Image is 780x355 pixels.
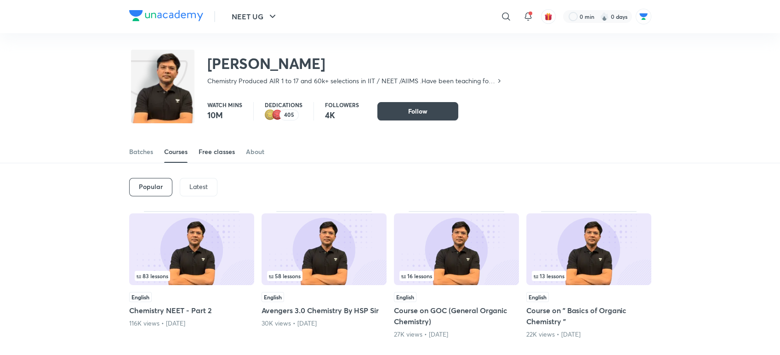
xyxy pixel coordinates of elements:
[532,271,646,281] div: infocontainer
[399,271,513,281] div: infocontainer
[207,54,503,73] h2: [PERSON_NAME]
[526,292,549,302] span: English
[284,112,294,118] p: 405
[129,213,254,285] img: Thumbnail
[246,141,264,163] a: About
[207,102,242,108] p: Watch mins
[544,12,552,21] img: avatar
[325,102,359,108] p: Followers
[401,273,432,279] span: 16 lessons
[325,109,359,120] p: 4K
[600,12,609,21] img: streak
[267,271,381,281] div: infosection
[532,271,646,281] div: infosection
[399,271,513,281] div: left
[267,271,381,281] div: infocontainer
[265,102,302,108] p: Dedications
[129,147,153,156] div: Batches
[269,273,301,279] span: 58 lessons
[534,273,564,279] span: 13 lessons
[267,271,381,281] div: left
[394,211,519,339] div: Course on GOC (General Organic Chemistry)
[129,10,203,23] a: Company Logo
[265,109,276,120] img: educator badge2
[164,141,188,163] a: Courses
[226,7,284,26] button: NEET UG
[135,271,249,281] div: infosection
[246,147,264,156] div: About
[199,141,235,163] a: Free classes
[262,319,387,328] div: 30K views • 1 year ago
[526,213,651,285] img: Thumbnail
[636,9,651,24] img: Abhishek Singh
[532,271,646,281] div: left
[139,183,163,190] h6: Popular
[394,330,519,339] div: 27K views • 11 months ago
[262,213,387,285] img: Thumbnail
[394,305,519,327] h5: Course on GOC (General Organic Chemistry)
[164,147,188,156] div: Courses
[129,141,153,163] a: Batches
[262,292,284,302] span: English
[526,305,651,327] h5: Course on " Basics of Organic Chemistry "
[129,211,254,339] div: Chemistry NEET - Part 2
[262,305,387,316] h5: Avengers 3.0 Chemistry By HSP Sir
[129,319,254,328] div: 116K views • 1 year ago
[135,271,249,281] div: left
[262,211,387,339] div: Avengers 3.0 Chemistry By HSP Sir
[189,183,208,190] p: Latest
[131,52,194,141] img: class
[129,292,152,302] span: English
[526,211,651,339] div: Course on " Basics of Organic Chemistry "
[272,109,283,120] img: educator badge1
[394,292,416,302] span: English
[541,9,556,24] button: avatar
[135,271,249,281] div: infocontainer
[408,107,427,116] span: Follow
[137,273,168,279] span: 83 lessons
[199,147,235,156] div: Free classes
[207,76,495,86] p: Chemistry Produced AIR 1 to 17 and 60k+ selections in IIT / NEET /AIIMS .Have been teaching for 2...
[129,305,254,316] h5: Chemistry NEET - Part 2
[526,330,651,339] div: 22K views • 2 months ago
[394,213,519,285] img: Thumbnail
[399,271,513,281] div: infosection
[129,10,203,21] img: Company Logo
[377,102,458,120] button: Follow
[207,109,242,120] p: 10M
